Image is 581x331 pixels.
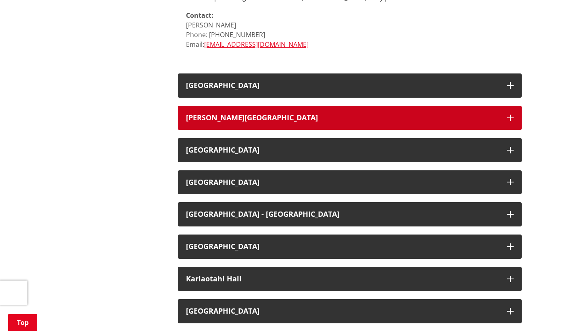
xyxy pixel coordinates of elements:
[186,114,499,122] div: [PERSON_NAME][GEOGRAPHIC_DATA]
[186,307,499,315] h3: [GEOGRAPHIC_DATA]
[178,138,522,162] button: [GEOGRAPHIC_DATA]
[178,170,522,195] button: [GEOGRAPHIC_DATA]
[544,297,573,326] iframe: Messenger Launcher
[186,178,499,186] h3: [GEOGRAPHIC_DATA]
[186,11,213,20] strong: Contact:
[186,210,499,218] h3: [GEOGRAPHIC_DATA] - [GEOGRAPHIC_DATA]
[178,106,522,130] button: [PERSON_NAME][GEOGRAPHIC_DATA]
[8,314,37,331] a: Top
[178,202,522,226] button: [GEOGRAPHIC_DATA] - [GEOGRAPHIC_DATA]
[178,235,522,259] button: [GEOGRAPHIC_DATA]
[204,40,309,49] a: [EMAIL_ADDRESS][DOMAIN_NAME]
[178,299,522,323] button: [GEOGRAPHIC_DATA]
[186,243,499,251] h3: [GEOGRAPHIC_DATA]
[178,267,522,291] button: Kariaotahi Hall
[186,82,499,90] h3: [GEOGRAPHIC_DATA]
[186,10,514,49] p: [PERSON_NAME] Phone: [PHONE_NUMBER] Email:
[186,275,499,283] h3: Kariaotahi Hall
[178,73,522,98] button: [GEOGRAPHIC_DATA]
[186,146,499,154] h3: [GEOGRAPHIC_DATA]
